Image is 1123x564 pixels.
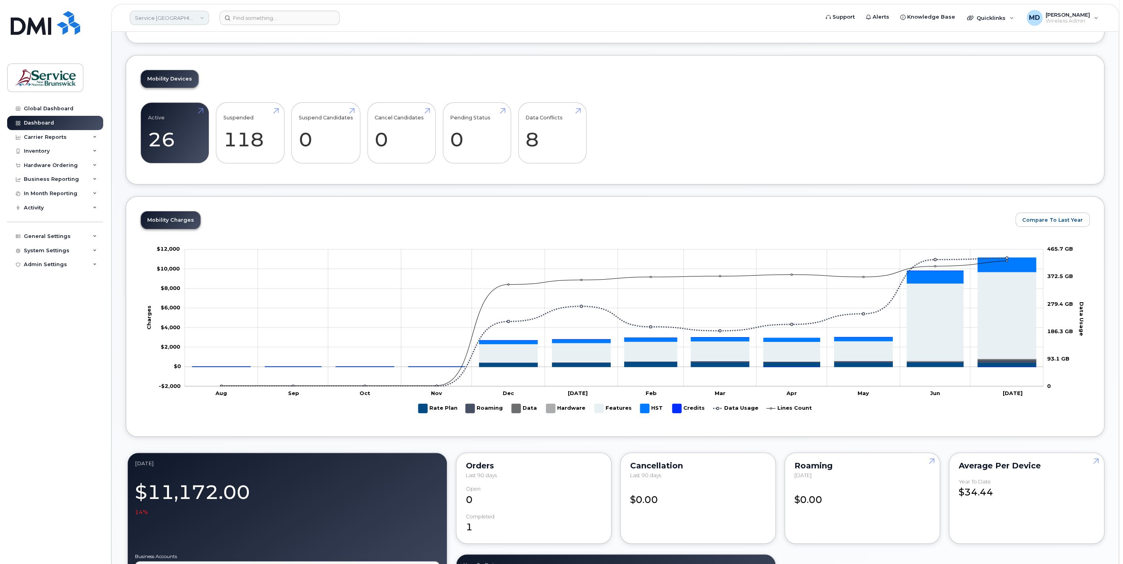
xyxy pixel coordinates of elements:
tspan: Mar [715,390,725,396]
tspan: 372.5 GB [1047,273,1073,280]
span: Last 90 days [630,472,661,478]
tspan: 93.1 GB [1047,355,1069,362]
div: July 2025 [135,460,440,466]
tspan: -$2,000 [159,383,181,389]
tspan: $8,000 [161,285,180,291]
label: Business Accounts [135,554,440,559]
a: Knowledge Base [895,9,961,25]
div: Matthew Deveau [1021,10,1104,26]
a: Data Conflicts 8 [525,107,579,159]
div: Cancellation [630,462,766,469]
g: HST [640,401,664,416]
a: Alerts [860,9,895,25]
span: Last 90 days [466,472,497,478]
tspan: Charges [146,305,152,330]
div: $34.44 [959,479,1094,499]
g: $0 [159,383,181,389]
span: Alerts [873,13,889,21]
tspan: Jun [930,390,940,396]
tspan: Nov [431,390,442,396]
a: Mobility Devices [141,70,198,88]
div: $0.00 [794,486,930,506]
a: Suspend Candidates 0 [299,107,353,159]
tspan: Apr [786,390,797,396]
div: Quicklinks [961,10,1019,26]
span: Knowledge Base [907,13,955,21]
span: Quicklinks [977,15,1006,21]
g: Chart [146,246,1085,416]
span: 14% [135,508,148,516]
g: Data Usage [713,401,758,416]
span: Compare To Last Year [1022,216,1083,224]
tspan: Feb [646,390,657,396]
g: Rate Plan [192,362,1036,367]
g: $0 [161,343,180,350]
g: Legend [418,401,812,416]
div: completed [466,514,494,520]
div: Open [466,486,481,492]
span: [DATE] [794,472,811,478]
tspan: 186.3 GB [1047,328,1073,334]
tspan: $2,000 [161,343,180,350]
span: Wireless Admin [1046,18,1090,24]
tspan: 0 [1047,383,1051,389]
g: Hardware [546,401,586,416]
tspan: Oct [360,390,371,396]
tspan: $0 [174,363,181,370]
tspan: [DATE] [568,390,588,396]
g: Credits [672,401,705,416]
tspan: $10,000 [157,265,180,272]
g: Roaming [465,401,504,416]
g: Features [192,272,1036,367]
div: Roaming [794,462,930,469]
g: HST [192,258,1036,367]
a: Pending Status 0 [450,107,504,159]
span: MD [1029,13,1040,23]
div: Orders [466,462,602,469]
tspan: Data Usage [1079,302,1085,336]
tspan: $4,000 [161,324,180,330]
span: Support [833,13,855,21]
tspan: May [858,390,869,396]
g: $0 [157,246,180,252]
a: Service New Brunswick (SNB) [130,11,209,25]
g: $0 [161,305,180,311]
tspan: Sep [288,390,299,396]
div: 0 [466,486,602,506]
span: [PERSON_NAME] [1046,12,1090,18]
input: Find something... [219,11,340,25]
tspan: Aug [215,390,227,396]
g: $0 [157,265,180,272]
g: $0 [161,324,180,330]
g: Data [512,401,538,416]
a: Support [820,9,860,25]
tspan: $6,000 [161,305,180,311]
g: $0 [161,285,180,291]
tspan: Dec [503,390,515,396]
g: Rate Plan [418,401,458,416]
a: Cancel Candidates 0 [375,107,428,159]
a: Mobility Charges [141,211,200,229]
div: 1 [466,514,602,534]
button: Compare To Last Year [1015,213,1090,227]
div: Year to Date [959,479,991,485]
div: Average per Device [959,462,1094,469]
div: $0.00 [630,486,766,506]
tspan: 465.7 GB [1047,246,1073,252]
g: Features [594,401,632,416]
div: $11,172.00 [135,476,440,516]
a: Active 26 [148,107,202,159]
tspan: [DATE] [1003,390,1023,396]
tspan: $12,000 [157,246,180,252]
a: Suspended 118 [223,107,277,159]
g: Lines Count [766,401,812,416]
tspan: 279.4 GB [1047,301,1073,307]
